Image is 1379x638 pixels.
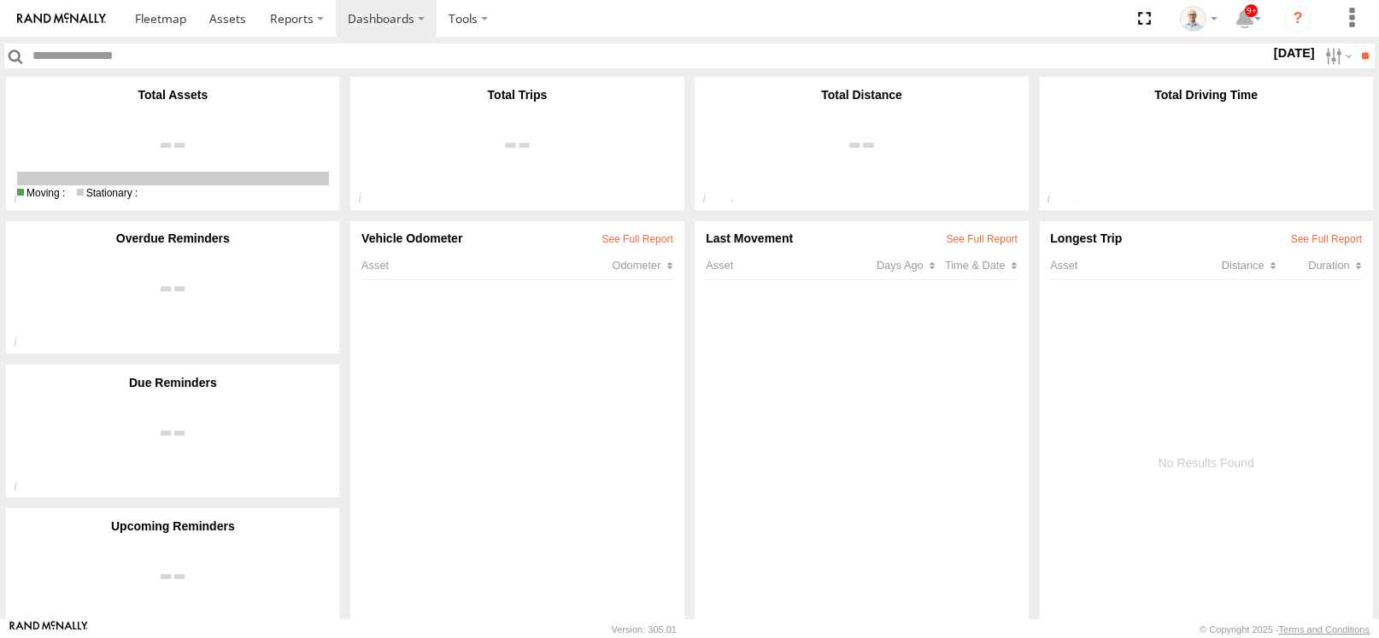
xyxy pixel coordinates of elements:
[706,102,1018,167] a: View Trips
[17,533,329,630] a: View Upcoming Reminders
[17,519,329,533] div: Upcoming Reminders
[17,102,329,167] a: View Trips
[1174,6,1223,32] div: Kurt Byers
[1276,259,1362,272] div: Click to Sort
[1318,44,1355,68] label: Search Filter Options
[1200,624,1370,635] div: © Copyright 2025 -
[1279,624,1370,635] a: Terms and Conditions
[695,191,731,210] div: Total distance travelled by assets
[613,259,673,272] div: Click to Sort
[1050,231,1362,245] div: Longest Trip
[706,88,1018,102] div: Total Distance
[17,245,329,342] a: View Overdue Reminders
[17,231,329,245] div: Overdue Reminders
[706,231,1018,245] div: Last Movement
[612,624,677,635] div: Version: 305.01
[17,88,329,102] div: Total Assets
[1191,259,1276,272] div: Click to Sort
[350,191,387,210] div: Total completed Trips within the selected period
[706,259,877,272] div: Asset
[1050,88,1362,102] div: Total Driving Time
[6,335,43,354] div: Total number of overdue notifications generated from your asset reminders
[945,259,1018,272] div: Click to Sort
[1284,5,1312,32] i: ?
[6,191,43,210] div: Total Active/Deployed Assets
[9,621,88,638] a: Visit our Website
[17,13,106,25] img: rand-logo.svg
[361,88,673,102] div: Total Trips
[6,479,43,498] div: Total number of due reminder notifications generated from your asset reminders
[17,376,329,389] div: Due Reminders
[877,259,945,272] div: Click to Sort
[361,102,673,167] a: View Trips
[1040,191,1077,210] div: Total driving time by Assets
[17,389,329,487] a: View Due Reminders
[361,231,673,245] div: Vehicle Odometer
[1050,259,1191,272] div: Asset
[1270,44,1318,62] label: [DATE]
[361,259,612,272] div: Asset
